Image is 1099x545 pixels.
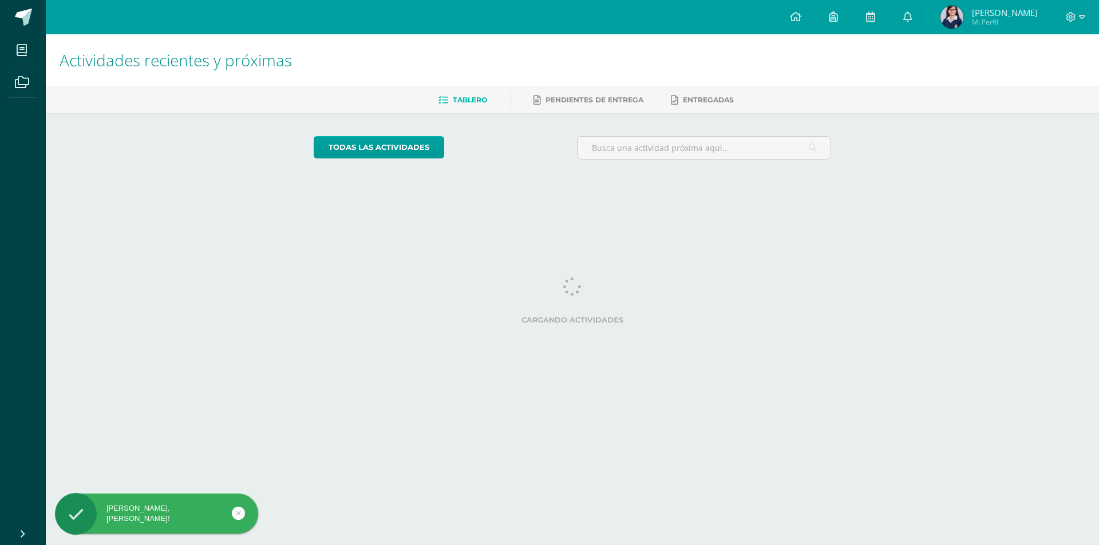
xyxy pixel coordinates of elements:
[453,96,487,104] span: Tablero
[972,7,1038,18] span: [PERSON_NAME]
[533,91,643,109] a: Pendientes de entrega
[55,503,258,524] div: [PERSON_NAME], [PERSON_NAME]!
[545,96,643,104] span: Pendientes de entrega
[578,137,831,159] input: Busca una actividad próxima aquí...
[940,6,963,29] img: 4c589216f79d70e51ac5d327332eee76.png
[683,96,734,104] span: Entregadas
[671,91,734,109] a: Entregadas
[972,17,1038,27] span: Mi Perfil
[314,136,444,158] a: todas las Actividades
[60,49,292,71] span: Actividades recientes y próximas
[438,91,487,109] a: Tablero
[314,316,832,324] label: Cargando actividades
